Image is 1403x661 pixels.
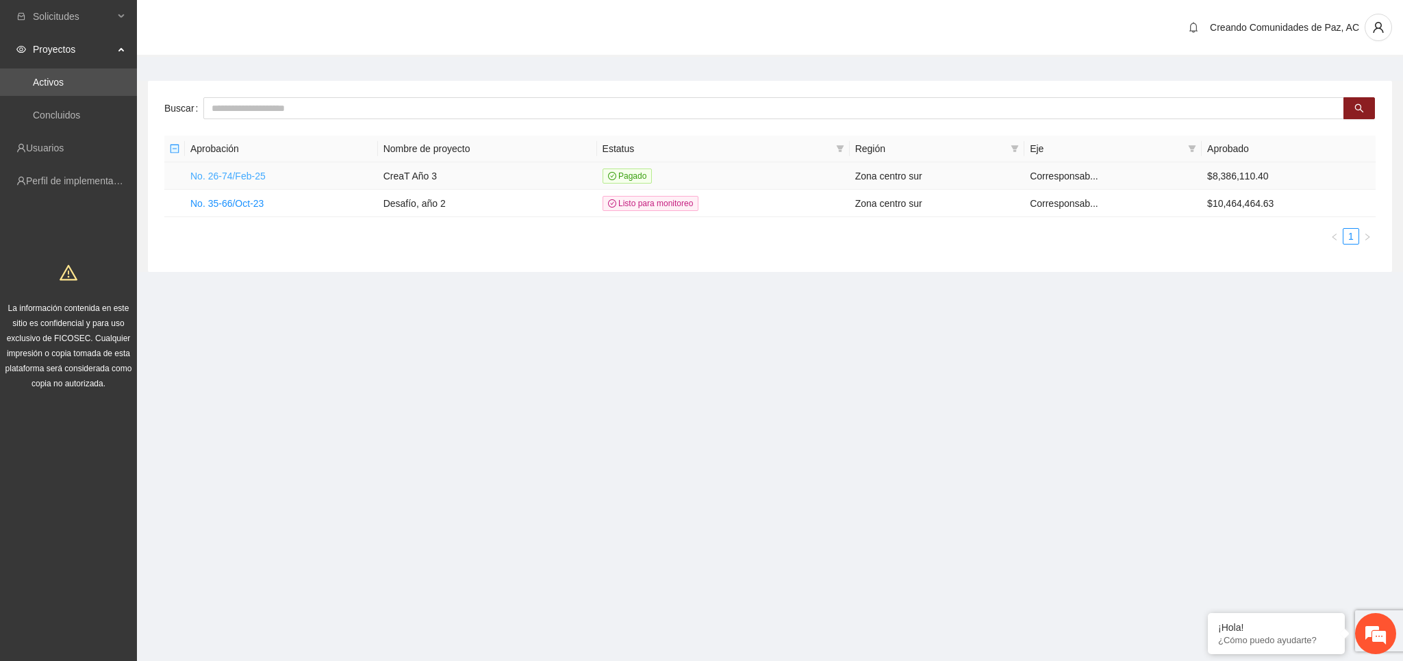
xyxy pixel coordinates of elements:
button: left [1326,228,1343,245]
p: ¿Cómo puedo ayudarte? [1218,635,1335,645]
span: Listo para monitoreo [603,196,699,211]
div: ¡Hola! [1218,622,1335,633]
span: warning [60,264,77,282]
li: 1 [1343,228,1359,245]
a: Usuarios [26,142,64,153]
span: user [1365,21,1391,34]
td: Zona centro sur [850,162,1025,190]
span: bell [1183,22,1204,33]
div: Minimizar ventana de chat en vivo [225,7,257,40]
li: Next Page [1359,228,1376,245]
span: check-circle [608,172,616,180]
span: Estamos en línea. [79,183,189,321]
span: inbox [16,12,26,21]
span: Creando Comunidades de Paz, AC [1210,22,1359,33]
span: minus-square [170,144,179,153]
span: Proyectos [33,36,114,63]
span: filter [1008,138,1022,159]
th: Aprobado [1202,136,1376,162]
button: bell [1183,16,1204,38]
div: Chatee con nosotros ahora [71,70,230,88]
span: Corresponsab... [1030,198,1098,209]
span: eye [16,45,26,54]
span: filter [1011,145,1019,153]
td: Zona centro sur [850,190,1025,217]
td: CreaT Año 3 [378,162,597,190]
td: $8,386,110.40 [1202,162,1376,190]
span: Estatus [603,141,831,156]
span: filter [1188,145,1196,153]
span: Solicitudes [33,3,114,30]
button: right [1359,228,1376,245]
li: Previous Page [1326,228,1343,245]
span: filter [833,138,847,159]
td: $10,464,464.63 [1202,190,1376,217]
span: filter [1185,138,1199,159]
span: Eje [1030,141,1183,156]
span: right [1363,233,1372,241]
th: Nombre de proyecto [378,136,597,162]
th: Aprobación [185,136,378,162]
td: Desafío, año 2 [378,190,597,217]
span: Corresponsab... [1030,171,1098,182]
button: user [1365,14,1392,41]
span: filter [836,145,844,153]
a: No. 35-66/Oct-23 [190,198,264,209]
a: No. 26-74/Feb-25 [190,171,266,182]
span: check-circle [608,199,616,208]
a: 1 [1343,229,1358,244]
span: search [1354,103,1364,114]
textarea: Escriba su mensaje y pulse “Intro” [7,374,261,422]
label: Buscar [164,97,203,119]
span: La información contenida en este sitio es confidencial y para uso exclusivo de FICOSEC. Cualquier... [5,303,132,388]
a: Concluidos [33,110,80,121]
a: Activos [33,77,64,88]
span: Región [855,141,1006,156]
button: search [1343,97,1375,119]
a: Perfil de implementadora [26,175,133,186]
span: Pagado [603,169,653,184]
span: left [1330,233,1339,241]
